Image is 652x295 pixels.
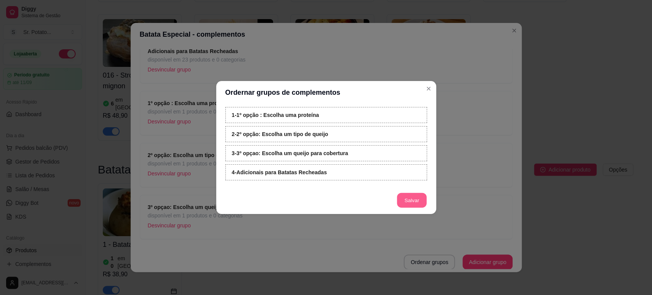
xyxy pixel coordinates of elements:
[397,193,427,208] button: Salvar
[232,169,327,175] strong: 4 - Adicionais para Batatas Recheadas
[232,150,348,156] strong: 3 - 3º opçao: Escolha um queijo para cobertura
[216,81,436,104] header: Ordernar grupos de complementos
[232,131,328,137] strong: 2 - 2º opção: Escolha um tipo de queijo
[232,112,319,118] strong: 1 - 1º opção : Escolha uma proteína
[422,83,435,95] button: Close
